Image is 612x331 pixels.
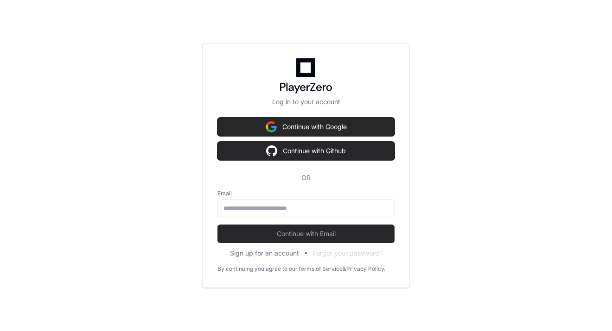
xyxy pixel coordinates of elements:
[230,249,299,258] button: Sign up for an account
[266,142,277,160] img: Sign in with google
[217,118,395,136] button: Continue with Google
[266,118,277,136] img: Sign in with google
[217,142,395,160] button: Continue with Github
[217,229,395,238] span: Continue with Email
[217,225,395,243] button: Continue with Email
[298,265,343,273] a: Terms of Service
[217,97,395,106] p: Log in to your account
[217,190,395,197] label: Email
[343,265,346,273] div: &
[217,265,298,273] div: By continuing you agree to our
[346,265,385,273] a: Privacy Policy.
[313,249,382,258] button: Forgot your password?
[298,173,314,182] span: OR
